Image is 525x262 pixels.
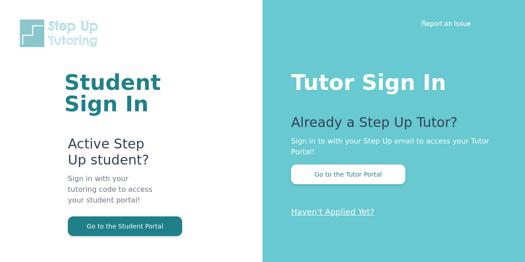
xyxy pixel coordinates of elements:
button: Go to the Tutor Portal [291,165,405,184]
a: Go to the Student Portal [68,222,182,230]
button: Go to the Student Portal [68,216,182,236]
p: Sign in with your tutoring code to access your student portal! [68,173,155,216]
p: Sign in to with your Step Up email to access your Tutor Portal! [291,136,489,157]
a: Go to the Tutor Portal [291,170,405,178]
p: Already a Step Up Tutor? [291,114,489,136]
a: Report an Issue [421,19,471,28]
h1: Tutor Sign In [291,68,489,93]
a: Haven't Applied Yet? [291,207,375,216]
h1: Student Sign In [64,72,155,114]
p: Active Step Up student? [68,136,155,173]
img: Step Up Tutoring horizontal logo [18,18,104,49]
